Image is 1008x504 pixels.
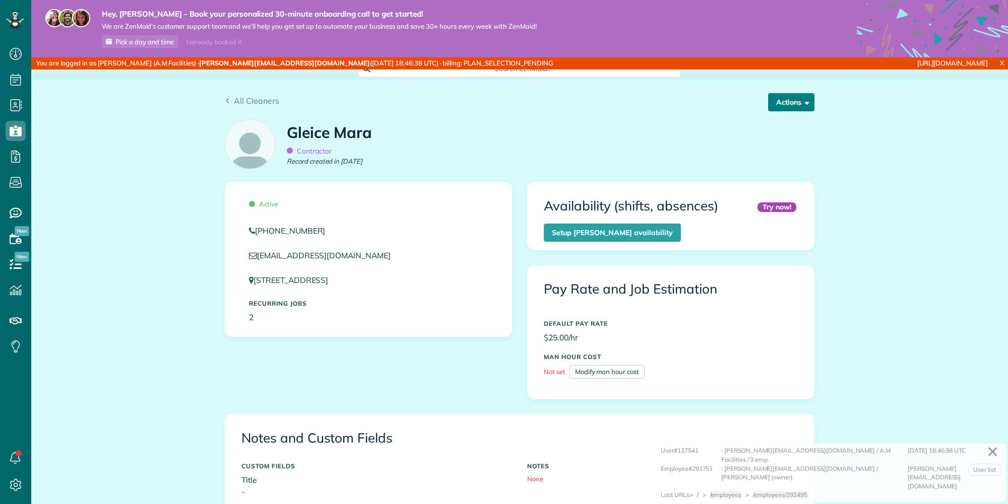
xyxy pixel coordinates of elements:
p: 2 [249,312,488,323]
a: [PHONE_NUMBER] [249,225,488,237]
span: We are ZenMaid’s customer support team and we’ll help you get set up to automate your business an... [102,22,537,31]
img: employee_icon-c2f8239691d896a72cdd9dc41cfb7b06f9d69bdd837a2ad469be8ff06ab05b5f.png [225,120,275,169]
a: [STREET_ADDRESS] [249,275,338,285]
span: All Cleaners [234,96,279,106]
h5: NOTES [527,463,798,469]
div: I already booked it [180,36,247,48]
div: : [PERSON_NAME][EMAIL_ADDRESS][DOMAIN_NAME] / A.M Facilities / 3 emp. [721,446,908,464]
div: > > > [689,490,811,499]
h5: DEFAULT PAY RATE [544,320,798,327]
a: Pick a day and time [102,35,178,48]
div: You are logged in as [PERSON_NAME] (A.M Facilities) · ([DATE] 18:46:38 UTC) · billing: PLAN_SELEC... [31,57,670,69]
div: [PERSON_NAME][EMAIL_ADDRESS][DOMAIN_NAME] [908,464,998,491]
a: [URL][DOMAIN_NAME] [917,59,988,67]
div: [DATE] 18:46:38 UTC [908,446,998,464]
div: User#137541 [661,446,721,464]
h5: CUSTOM FIELDS [241,463,512,469]
a: User list [968,464,1001,476]
em: Record created in [DATE] [287,157,362,166]
span: None [527,475,543,483]
span: Contractor [287,147,332,156]
a: ✕ [982,440,1003,464]
span: New [15,226,29,236]
a: All Cleaners [225,95,279,107]
h3: Notes and Custom Fields [241,431,798,446]
h5: Recurring Jobs [249,300,488,307]
div: Try now! [758,202,796,212]
h3: Pay Rate and Job Estimation [544,282,798,297]
h5: MAN HOUR COST [544,353,798,360]
span: Active [249,200,278,208]
p: $25.00/hr [544,332,798,343]
div: : [PERSON_NAME][EMAIL_ADDRESS][DOMAIN_NAME] / [PERSON_NAME] (owner) [721,464,908,491]
strong: Hey, [PERSON_NAME] - Book your personalized 30-minute onboarding call to get started! [102,9,537,19]
span: / [697,491,699,498]
p: Title - [241,474,512,497]
img: jorge-587dff0eeaa6aab1f244e6dc62b8924c3b6ad411094392a53c71c6c4a576187d.jpg [58,9,77,27]
span: New [15,252,29,262]
span: Pick a day and time [115,38,174,46]
span: /employees [710,491,742,498]
strong: [PERSON_NAME][EMAIL_ADDRESS][DOMAIN_NAME] [199,59,370,67]
span: /employees/292495 [753,491,807,498]
h1: Gleice Mara [287,124,372,141]
h3: Availability (shifts, absences) [544,199,718,213]
img: maria-72a9807cf96188c08ef61303f053569d2e2a8a1cde33d635c8a3ac13582a053d.jpg [45,9,64,27]
a: [EMAIL_ADDRESS][DOMAIN_NAME] [249,250,400,260]
div: Last URLs [661,490,689,499]
button: Actions [768,93,814,111]
a: Setup [PERSON_NAME] availability [544,224,681,242]
span: Not set [544,368,565,376]
a: Modify man hour cost [570,365,645,379]
img: michelle-19f622bdf1676172e81f8f8fba1fb50e276960ebfe0243fe18214015130c80e4.jpg [72,9,90,27]
a: X [996,57,1008,69]
div: Employee#291751 [661,464,721,491]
